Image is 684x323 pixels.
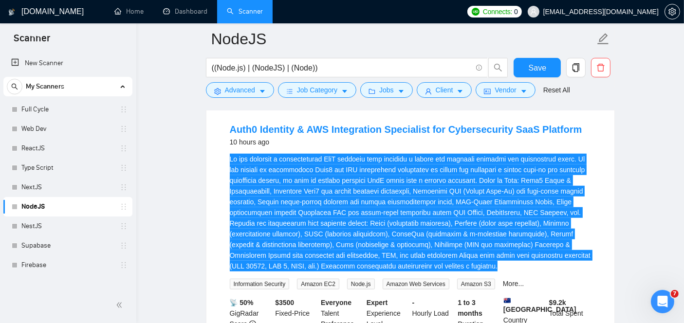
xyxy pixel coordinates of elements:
[120,242,128,250] span: holder
[120,144,128,152] span: holder
[484,88,491,95] span: idcard
[360,82,413,98] button: folderJobscaret-down
[278,82,356,98] button: barsJob Categorycaret-down
[514,6,518,17] span: 0
[592,63,610,72] span: delete
[297,279,339,289] span: Amazon EC2
[476,65,482,71] span: info-circle
[120,183,128,191] span: holder
[286,88,293,95] span: bars
[120,222,128,230] span: holder
[21,255,114,275] a: Firebase
[436,85,453,95] span: Client
[7,79,22,94] button: search
[230,279,290,289] span: Information Security
[259,88,266,95] span: caret-down
[211,27,595,51] input: Scanner name...
[3,54,132,73] li: New Scanner
[651,290,674,313] iframe: Intercom live chat
[425,88,432,95] span: user
[225,85,255,95] span: Advanced
[275,299,294,306] b: $ 3500
[530,8,537,15] span: user
[504,297,511,304] img: 🇦🇺
[597,33,610,45] span: edit
[457,88,463,95] span: caret-down
[21,119,114,139] a: Web Dev
[520,88,527,95] span: caret-down
[566,58,586,77] button: copy
[11,54,125,73] a: New Scanner
[3,77,132,275] li: My Scanners
[412,299,415,306] b: -
[457,279,495,289] span: Amazon S3
[6,31,58,52] span: Scanner
[543,85,570,95] a: Reset All
[230,124,582,135] a: Auth0 Identity & AWS Integration Specialist for Cybersecurity SaaS Platform
[341,88,348,95] span: caret-down
[21,236,114,255] a: Supabase
[120,106,128,113] span: holder
[7,83,22,90] span: search
[488,58,508,77] button: search
[26,77,64,96] span: My Scanners
[21,197,114,216] a: NodeJS
[21,158,114,178] a: Type Script
[483,6,512,17] span: Connects:
[489,63,507,72] span: search
[567,63,585,72] span: copy
[230,136,582,148] div: 10 hours ago
[120,203,128,211] span: holder
[21,100,114,119] a: Full Cycle
[120,125,128,133] span: holder
[417,82,472,98] button: userClientcaret-down
[212,62,472,74] input: Search Freelance Jobs...
[458,299,482,317] b: 1 to 3 months
[503,280,524,287] a: More...
[549,299,566,306] b: $ 9.2k
[120,164,128,172] span: holder
[297,85,337,95] span: Job Category
[230,154,591,271] div: We are building a cybersecurity SaaS platform that requires a secure and scalable identity and in...
[591,58,610,77] button: delete
[114,7,144,16] a: homeHome
[21,178,114,197] a: NextJS
[514,58,561,77] button: Save
[476,82,535,98] button: idcardVendorcaret-down
[472,8,480,16] img: upwork-logo.png
[347,279,375,289] span: Node.js
[671,290,679,298] span: 7
[227,7,263,16] a: searchScanner
[120,261,128,269] span: holder
[21,139,114,158] a: ReactJS
[8,4,15,20] img: logo
[21,216,114,236] a: NestJS
[503,297,576,313] b: [GEOGRAPHIC_DATA]
[665,4,680,19] button: setting
[367,299,388,306] b: Expert
[206,82,274,98] button: settingAdvancedcaret-down
[214,88,221,95] span: setting
[369,88,375,95] span: folder
[116,300,126,310] span: double-left
[665,8,680,16] a: setting
[321,299,351,306] b: Everyone
[379,85,394,95] span: Jobs
[495,85,516,95] span: Vendor
[398,88,405,95] span: caret-down
[383,279,449,289] span: Amazon Web Services
[529,62,546,74] span: Save
[163,7,207,16] a: dashboardDashboard
[230,299,254,306] b: 📡 50%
